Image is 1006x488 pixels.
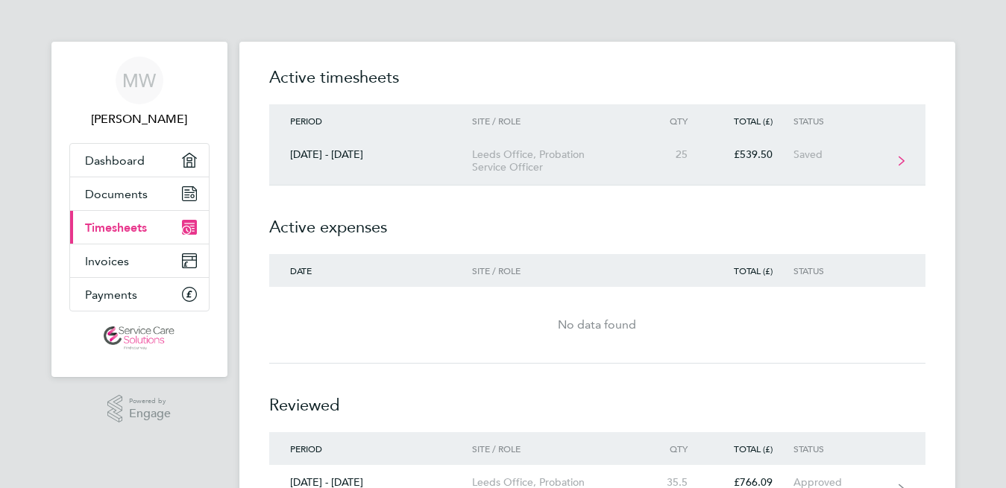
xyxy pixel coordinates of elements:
[122,71,156,90] span: MW
[269,265,473,276] div: Date
[708,265,793,276] div: Total (£)
[129,395,171,408] span: Powered by
[85,221,147,235] span: Timesheets
[269,186,925,254] h2: Active expenses
[472,265,643,276] div: Site / Role
[70,211,209,244] a: Timesheets
[643,115,708,126] div: Qty
[104,326,174,350] img: servicecare-logo-retina.png
[793,443,885,454] div: Status
[69,110,210,128] span: Mark Woodsworth
[269,364,925,432] h2: Reviewed
[290,115,322,127] span: Period
[70,177,209,210] a: Documents
[70,244,209,277] a: Invoices
[269,66,925,104] h2: Active timesheets
[85,254,129,268] span: Invoices
[290,443,322,454] span: Period
[51,42,227,377] nav: Main navigation
[69,326,210,350] a: Go to home page
[85,153,145,168] span: Dashboard
[708,443,793,454] div: Total (£)
[708,148,793,161] div: £539.50
[472,115,643,126] div: Site / Role
[69,57,210,128] a: MW[PERSON_NAME]
[472,443,643,454] div: Site / Role
[643,443,708,454] div: Qty
[793,265,885,276] div: Status
[85,288,137,302] span: Payments
[643,148,708,161] div: 25
[269,316,925,334] div: No data found
[107,395,171,423] a: Powered byEngage
[269,148,473,161] div: [DATE] - [DATE]
[472,148,643,174] div: Leeds Office, Probation Service Officer
[269,137,925,186] a: [DATE] - [DATE]Leeds Office, Probation Service Officer25£539.50Saved
[70,144,209,177] a: Dashboard
[708,115,793,126] div: Total (£)
[129,408,171,420] span: Engage
[793,115,885,126] div: Status
[85,187,148,201] span: Documents
[70,278,209,311] a: Payments
[793,148,885,161] div: Saved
